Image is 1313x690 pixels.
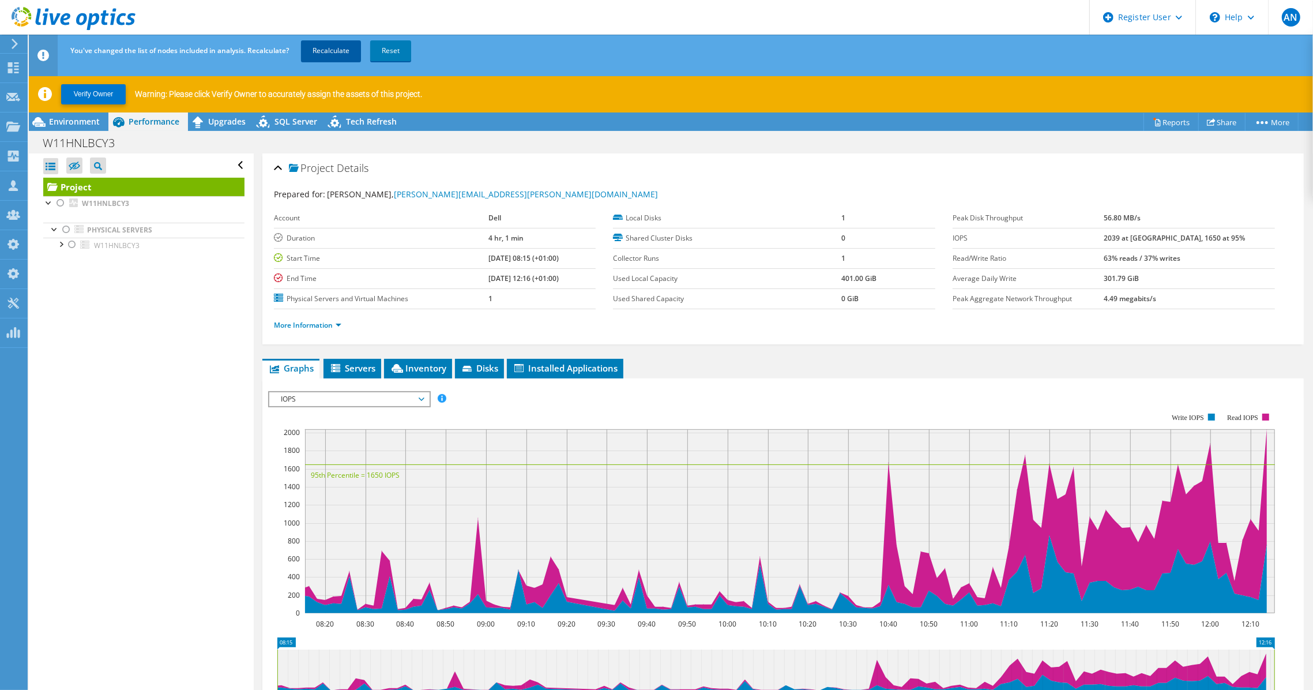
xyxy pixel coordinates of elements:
label: Read/Write Ratio [953,253,1104,264]
a: Physical Servers [43,223,244,238]
text: 11:10 [1000,619,1018,629]
label: Peak Disk Throughput [953,212,1104,224]
text: Write IOPS [1172,414,1204,422]
text: 0 [296,608,300,618]
text: 10:50 [920,619,938,629]
text: 09:50 [678,619,696,629]
span: SQL Server [274,116,317,127]
text: 12:10 [1241,619,1259,629]
text: 400 [288,572,300,582]
text: 09:30 [597,619,615,629]
b: 301.79 GiB [1104,273,1139,283]
b: 1 [841,213,845,223]
text: 11:20 [1040,619,1058,629]
b: 63% reads / 37% writes [1104,253,1181,263]
text: 600 [288,554,300,564]
svg: \n [1210,12,1220,22]
label: Peak Aggregate Network Throughput [953,293,1104,305]
b: 4.49 megabits/s [1104,294,1157,303]
text: 08:50 [437,619,454,629]
b: 0 GiB [841,294,859,303]
label: End Time [274,273,488,284]
text: 10:00 [718,619,736,629]
text: 11:00 [960,619,978,629]
b: 401.00 GiB [841,273,876,283]
text: 1600 [284,464,300,474]
span: Servers [329,362,375,374]
b: 56.80 MB/s [1104,213,1141,223]
text: 1400 [284,482,300,492]
span: Upgrades [208,116,246,127]
a: W11HNLBCY3 [43,196,244,211]
label: Local Disks [613,212,841,224]
text: 08:30 [356,619,374,629]
text: 1200 [284,500,300,509]
b: 2039 at [GEOGRAPHIC_DATA], 1650 at 95% [1104,233,1246,243]
text: 11:30 [1081,619,1098,629]
a: W11HNLBCY3 [43,238,244,253]
a: Recalculate [301,40,361,61]
b: 1 [841,253,845,263]
b: W11HNLBCY3 [82,198,129,208]
span: Installed Applications [513,362,618,374]
label: IOPS [953,232,1104,244]
a: Reports [1143,113,1199,131]
b: Dell [488,213,501,223]
b: [DATE] 08:15 (+01:00) [488,253,559,263]
text: 10:30 [839,619,857,629]
a: [PERSON_NAME][EMAIL_ADDRESS][PERSON_NAME][DOMAIN_NAME] [394,189,658,200]
text: 08:40 [396,619,414,629]
text: Read IOPS [1227,414,1258,422]
span: Project [289,163,334,174]
text: 1000 [284,518,300,528]
b: 4 hr, 1 min [488,233,524,243]
a: More Information [274,320,341,330]
text: 10:20 [799,619,817,629]
text: 12:00 [1201,619,1219,629]
label: Duration [274,232,488,244]
label: Collector Runs [613,253,841,264]
a: Project [43,178,244,196]
b: 1 [488,294,492,303]
text: 11:50 [1161,619,1179,629]
span: You've changed the list of nodes included in analysis. Recalculate? [70,46,289,55]
label: Physical Servers and Virtual Machines [274,293,488,305]
p: Warning: Please click Verify Owner to accurately assign the assets of this project. [135,89,422,99]
text: 1800 [284,445,300,455]
a: Reset [370,40,411,61]
label: Used Local Capacity [613,273,841,284]
text: 2000 [284,427,300,437]
text: 09:20 [558,619,575,629]
span: W11HNLBCY3 [94,241,140,250]
button: Verify Owner [61,84,126,104]
text: 08:20 [316,619,334,629]
label: Shared Cluster Disks [613,232,841,244]
a: More [1245,113,1299,131]
text: 95th Percentile = 1650 IOPS [311,470,400,480]
text: 09:00 [477,619,495,629]
label: Used Shared Capacity [613,293,841,305]
text: 11:40 [1121,619,1139,629]
span: [PERSON_NAME], [327,189,658,200]
h1: W11HNLBCY3 [37,137,133,149]
text: 800 [288,536,300,546]
span: Tech Refresh [346,116,397,127]
label: Account [274,212,488,224]
text: 09:40 [638,619,656,629]
text: 10:10 [759,619,777,629]
label: Start Time [274,253,488,264]
span: Inventory [390,362,446,374]
span: Graphs [268,362,314,374]
b: 0 [841,233,845,243]
text: 09:10 [517,619,535,629]
span: Environment [49,116,100,127]
span: Disks [461,362,498,374]
label: Prepared for: [274,189,325,200]
span: IOPS [275,392,423,406]
span: AN [1282,8,1300,27]
label: Average Daily Write [953,273,1104,284]
text: 10:40 [879,619,897,629]
b: [DATE] 12:16 (+01:00) [488,273,559,283]
span: Details [337,161,368,175]
a: Share [1198,113,1246,131]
